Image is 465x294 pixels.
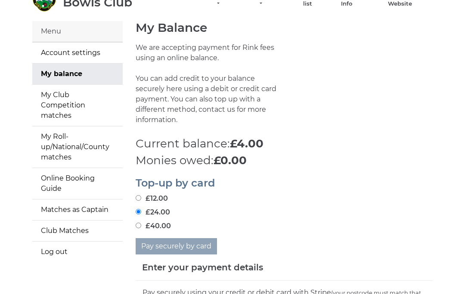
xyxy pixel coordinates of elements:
[136,223,141,228] input: £40.00
[32,242,123,262] a: Log out
[32,21,123,42] div: Menu
[32,43,123,63] a: Account settings
[214,153,247,167] strong: £0.00
[136,21,433,34] h1: My Balance
[136,195,141,201] input: £12.00
[136,178,433,189] h2: Top-up by card
[136,43,278,135] p: We are accepting payment for Rink fees using an online balance. You can add credit to your balanc...
[32,220,123,241] a: Club Matches
[32,85,123,126] a: My Club Competition matches
[136,238,217,254] button: Pay securely by card
[142,261,263,274] h5: Enter your payment details
[230,137,263,150] strong: £4.00
[136,209,141,214] input: £24.00
[32,199,123,220] a: Matches as Captain
[32,64,123,84] a: My balance
[136,207,170,217] label: £24.00
[136,135,433,152] p: Current balance:
[136,221,171,231] label: £40.00
[136,152,433,169] p: Monies owed:
[32,126,123,168] a: My Roll-up/National/County matches
[32,168,123,199] a: Online Booking Guide
[136,193,168,204] label: £12.00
